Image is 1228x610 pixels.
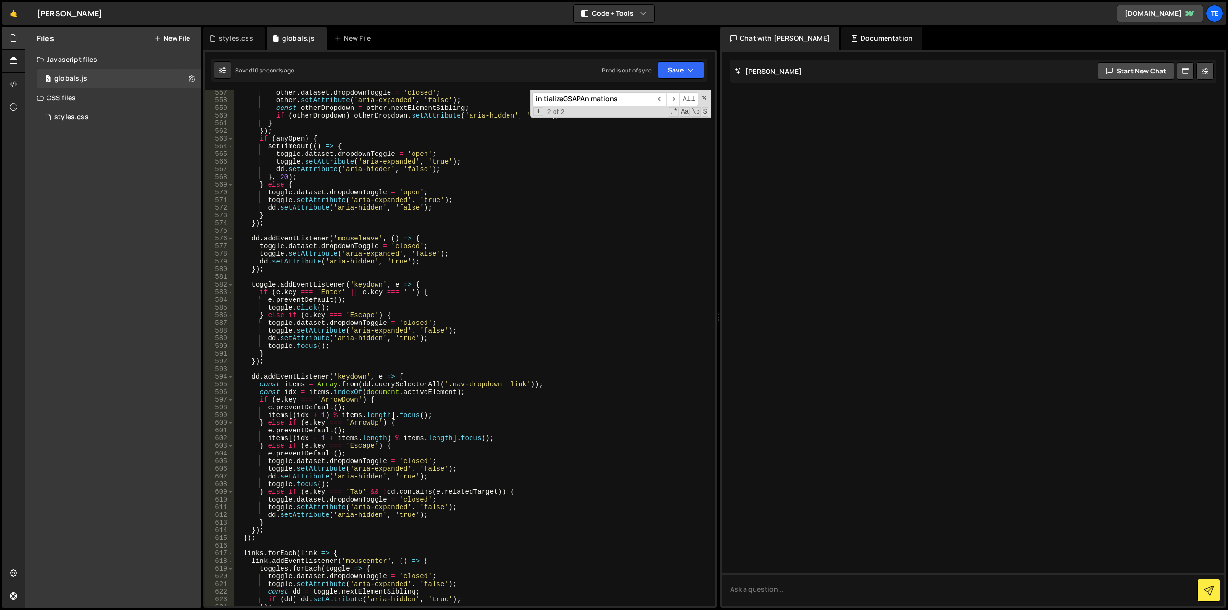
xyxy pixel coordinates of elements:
div: 560 [205,112,234,120]
div: 604 [205,450,234,457]
div: 602 [205,434,234,442]
button: New File [154,35,190,42]
div: 572 [205,204,234,212]
div: 562 [205,127,234,135]
div: 608 [205,480,234,488]
div: 575 [205,227,234,235]
div: 598 [205,404,234,411]
div: 623 [205,596,234,603]
a: 🤙 [2,2,25,25]
div: 599 [205,411,234,419]
span: ​ [653,92,666,106]
div: 601 [205,427,234,434]
div: 567 [205,166,234,173]
div: 620 [205,573,234,580]
div: 607 [205,473,234,480]
div: 609 [205,488,234,496]
div: 561 [205,120,234,127]
div: 582 [205,281,234,288]
div: 614 [205,526,234,534]
button: Save [658,61,704,79]
div: 605 [205,457,234,465]
span: 2 of 2 [543,108,568,116]
div: globals.js [54,74,87,83]
div: Saved [235,66,294,74]
span: 0 [45,76,51,84]
div: 584 [205,296,234,304]
div: 573 [205,212,234,219]
div: 585 [205,304,234,311]
a: [DOMAIN_NAME] [1117,5,1203,22]
div: 622 [205,588,234,596]
span: Search In Selection [702,107,708,117]
div: New File [334,34,375,43]
span: ​ [666,92,680,106]
div: 583 [205,288,234,296]
div: 587 [205,319,234,327]
div: 574 [205,219,234,227]
div: 569 [205,181,234,189]
div: 577 [205,242,234,250]
div: 16160/43441.css [37,108,201,127]
div: 563 [205,135,234,143]
div: Chat with [PERSON_NAME] [720,27,839,50]
div: 591 [205,350,234,358]
div: 592 [205,358,234,365]
div: 568 [205,173,234,181]
span: Alt-Enter [679,92,698,106]
div: 564 [205,143,234,150]
div: 593 [205,365,234,373]
div: Prod is out of sync [602,66,652,74]
div: Documentation [841,27,922,50]
button: Code + Tools [574,5,654,22]
div: [PERSON_NAME] [37,8,102,19]
div: 579 [205,258,234,265]
div: 578 [205,250,234,258]
div: 558 [205,96,234,104]
div: 616 [205,542,234,550]
span: RegExp Search [669,107,679,117]
div: 589 [205,335,234,342]
div: 621 [205,580,234,588]
div: 559 [205,104,234,112]
div: 565 [205,150,234,158]
span: Whole Word Search [691,107,701,117]
input: Search for [532,92,653,106]
div: 597 [205,396,234,404]
div: 571 [205,196,234,204]
div: 615 [205,534,234,542]
div: Javascript files [25,50,201,69]
div: 16160/43434.js [37,69,201,88]
h2: [PERSON_NAME] [735,67,802,76]
div: 596 [205,388,234,396]
div: 610 [205,496,234,503]
span: CaseSensitive Search [680,107,690,117]
div: 612 [205,511,234,519]
div: CSS files [25,88,201,108]
span: Toggle Replace mode [533,107,543,116]
div: 586 [205,311,234,319]
div: 581 [205,273,234,281]
a: Te [1206,5,1223,22]
div: 611 [205,503,234,511]
button: Start new chat [1098,62,1174,80]
div: 603 [205,442,234,450]
div: 595 [205,381,234,388]
div: 590 [205,342,234,350]
div: 557 [205,89,234,96]
div: 566 [205,158,234,166]
div: 588 [205,327,234,335]
div: 580 [205,265,234,273]
div: 606 [205,465,234,473]
div: 594 [205,373,234,381]
div: 570 [205,189,234,196]
div: 576 [205,235,234,242]
div: 618 [205,557,234,565]
div: globals.js [282,34,315,43]
h2: Files [37,33,54,44]
div: 600 [205,419,234,427]
div: styles.css [54,113,89,121]
div: 613 [205,519,234,526]
div: 619 [205,565,234,573]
